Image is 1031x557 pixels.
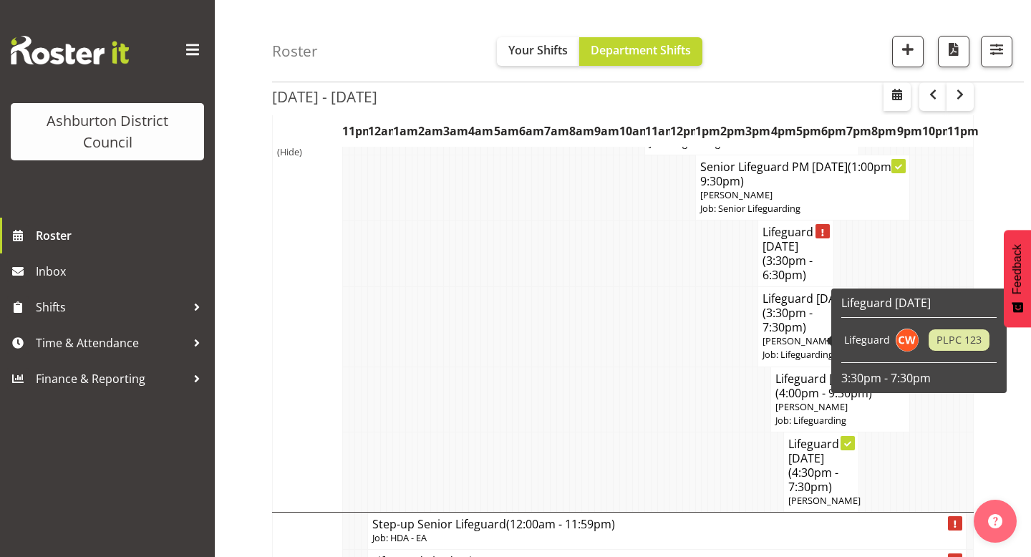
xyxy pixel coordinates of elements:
[372,531,962,545] p: Job: HDA - EA
[775,414,905,427] p: Job: Lifeguarding
[897,115,922,147] th: 9pm
[763,348,854,362] p: Job: Lifeguarding
[700,188,773,201] span: [PERSON_NAME]
[936,332,982,348] span: PLPC 123
[519,115,544,147] th: 6am
[368,115,393,147] th: 12am
[763,253,813,283] span: (3:30pm - 6:30pm)
[788,465,838,495] span: (4:30pm - 7:30pm)
[544,115,569,147] th: 7am
[468,115,493,147] th: 4am
[418,115,443,147] th: 2am
[846,115,871,147] th: 7pm
[494,115,519,147] th: 5am
[981,36,1012,67] button: Filter Shifts
[720,115,745,147] th: 2pm
[763,305,813,335] span: (3:30pm - 7:30pm)
[372,517,962,531] h4: Step-up Senior Lifeguard
[896,329,919,352] img: charlie-wilson10101.jpg
[922,115,947,147] th: 10pm
[700,159,898,189] span: (1:00pm - 9:30pm)
[788,437,855,494] h4: Lifeguard [DATE]
[579,37,702,66] button: Department Shifts
[775,372,905,400] h4: Lifeguard [DATE]
[591,42,691,58] span: Department Shifts
[841,325,893,355] td: Lifeguard
[821,115,846,147] th: 6pm
[25,110,190,153] div: Ashburton District Council
[36,368,186,389] span: Finance & Reporting
[841,296,997,310] h6: Lifeguard [DATE]
[763,334,835,347] span: [PERSON_NAME]
[700,160,905,188] h4: Senior Lifeguard PM [DATE]
[788,494,861,507] span: [PERSON_NAME]
[11,36,129,64] img: Rosterit website logo
[938,36,969,67] button: Download a PDF of the roster according to the set date range.
[36,261,208,282] span: Inbox
[393,115,418,147] th: 1am
[645,115,670,147] th: 11am
[695,115,720,147] th: 1pm
[594,115,619,147] th: 9am
[796,115,821,147] th: 5pm
[892,36,924,67] button: Add a new shift
[506,516,615,532] span: (12:00am - 11:59pm)
[443,115,468,147] th: 3am
[763,291,854,334] h4: Lifeguard [DATE]
[36,332,186,354] span: Time & Attendance
[771,115,796,147] th: 4pm
[775,400,848,413] span: [PERSON_NAME]
[670,115,695,147] th: 12pm
[36,225,208,246] span: Roster
[569,115,594,147] th: 8am
[700,202,905,215] p: Job: Senior Lifeguarding
[763,225,829,282] h4: Lifeguard [DATE]
[988,514,1002,528] img: help-xxl-2.png
[1004,230,1031,327] button: Feedback - Show survey
[272,43,318,59] h4: Roster
[1011,244,1024,294] span: Feedback
[36,296,186,318] span: Shifts
[775,385,872,401] span: (4:00pm - 9:30pm)
[342,115,367,147] th: 11pm
[272,87,377,106] h2: [DATE] - [DATE]
[277,145,302,158] span: (Hide)
[884,82,911,111] button: Select a specific date within the roster.
[619,115,644,147] th: 10am
[497,37,579,66] button: Your Shifts
[745,115,770,147] th: 3pm
[947,115,974,147] th: 11pm
[508,42,568,58] span: Your Shifts
[871,115,896,147] th: 8pm
[841,370,997,386] p: 3:30pm - 7:30pm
